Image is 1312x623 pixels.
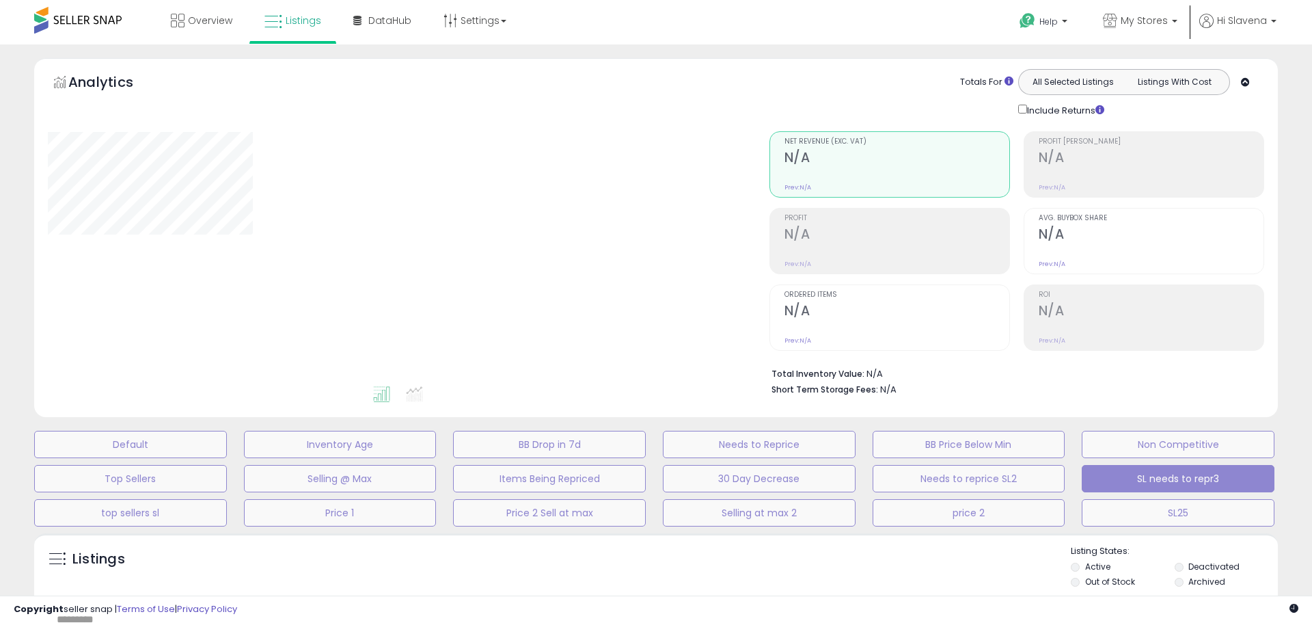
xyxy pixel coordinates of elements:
button: 30 Day Decrease [663,465,856,492]
span: Profit [PERSON_NAME] [1039,138,1263,146]
span: Overview [188,14,232,27]
button: SL25 [1082,499,1274,527]
small: Prev: N/A [1039,336,1065,345]
strong: Copyright [14,602,64,615]
button: Needs to Reprice [663,431,856,458]
h2: N/A [1039,150,1263,168]
small: Prev: N/A [1039,183,1065,191]
button: All Selected Listings [1022,73,1124,91]
button: Price 1 [244,499,437,527]
button: Default [34,431,227,458]
h2: N/A [1039,303,1263,321]
span: DataHub [368,14,411,27]
span: Listings [286,14,321,27]
span: N/A [880,383,897,396]
small: Prev: N/A [1039,260,1065,268]
span: My Stores [1121,14,1168,27]
button: Selling at max 2 [663,499,856,527]
i: Get Help [1019,12,1036,29]
div: Totals For [960,76,1013,89]
li: N/A [771,364,1254,381]
span: Profit [784,215,1009,222]
a: Help [1009,2,1081,44]
span: ROI [1039,291,1263,299]
button: Listings With Cost [1123,73,1225,91]
small: Prev: N/A [784,260,811,268]
b: Short Term Storage Fees: [771,384,878,395]
button: Selling @ Max [244,465,437,492]
button: Top Sellers [34,465,227,492]
h2: N/A [784,226,1009,245]
button: top sellers sl [34,499,227,527]
b: Total Inventory Value: [771,368,864,380]
span: Help [1039,16,1058,27]
button: SL needs to repr3 [1082,465,1274,492]
div: Include Returns [1008,102,1121,118]
div: seller snap | | [14,603,237,616]
button: Non Competitive [1082,431,1274,458]
button: BB Drop in 7d [453,431,646,458]
span: Net Revenue (Exc. VAT) [784,138,1009,146]
small: Prev: N/A [784,183,811,191]
small: Prev: N/A [784,336,811,345]
h2: N/A [784,303,1009,321]
a: Hi Slavena [1199,14,1276,44]
button: Inventory Age [244,431,437,458]
h2: N/A [1039,226,1263,245]
span: Ordered Items [784,291,1009,299]
button: BB Price Below Min [873,431,1065,458]
button: Price 2 Sell at max [453,499,646,527]
span: Avg. Buybox Share [1039,215,1263,222]
span: Hi Slavena [1217,14,1267,27]
h2: N/A [784,150,1009,168]
h5: Analytics [68,72,160,95]
button: Needs to reprice SL2 [873,465,1065,492]
button: Items Being Repriced [453,465,646,492]
button: price 2 [873,499,1065,527]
